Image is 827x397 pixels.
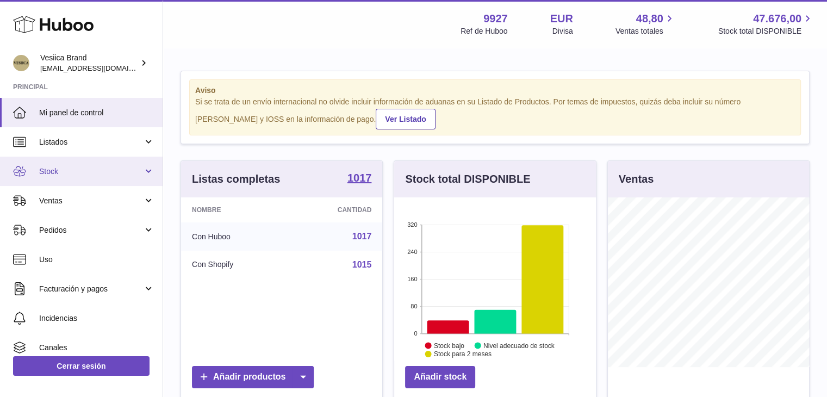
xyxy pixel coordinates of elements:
[347,172,372,185] a: 1017
[39,313,154,324] span: Incidencias
[39,137,143,147] span: Listados
[192,366,314,388] a: Añadir productos
[40,64,160,72] span: [EMAIL_ADDRESS][DOMAIN_NAME]
[405,172,530,187] h3: Stock total DISPONIBLE
[552,26,573,36] div: Divisa
[181,251,288,279] td: Con Shopify
[619,172,654,187] h3: Ventas
[407,249,417,255] text: 240
[40,53,138,73] div: Vesiica Brand
[39,343,154,353] span: Canales
[195,97,795,129] div: Si se trata de un envío internacional no olvide incluir información de aduanas en su Listado de P...
[483,342,555,349] text: Nivel adecuado de stock
[352,232,372,241] a: 1017
[411,303,418,309] text: 80
[483,11,508,26] strong: 9927
[39,284,143,294] span: Facturación y pagos
[39,166,143,177] span: Stock
[753,11,801,26] span: 47.676,00
[434,342,464,349] text: Stock bajo
[550,11,573,26] strong: EUR
[195,85,795,96] strong: Aviso
[636,11,663,26] span: 48,80
[615,11,676,36] a: 48,80 Ventas totales
[434,350,492,358] text: Stock para 2 meses
[39,108,154,118] span: Mi panel de control
[181,222,288,251] td: Con Huboo
[407,221,417,228] text: 320
[407,276,417,282] text: 160
[39,196,143,206] span: Ventas
[13,55,29,71] img: logistic@vesiica.com
[414,330,418,337] text: 0
[39,225,143,235] span: Pedidos
[718,26,814,36] span: Stock total DISPONIBLE
[376,109,435,129] a: Ver Listado
[39,255,154,265] span: Uso
[615,26,676,36] span: Ventas totales
[13,356,150,376] a: Cerrar sesión
[352,260,372,269] a: 1015
[347,172,372,183] strong: 1017
[461,26,507,36] div: Ref de Huboo
[192,172,280,187] h3: Listas completas
[718,11,814,36] a: 47.676,00 Stock total DISPONIBLE
[288,197,383,222] th: Cantidad
[405,366,475,388] a: Añadir stock
[181,197,288,222] th: Nombre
